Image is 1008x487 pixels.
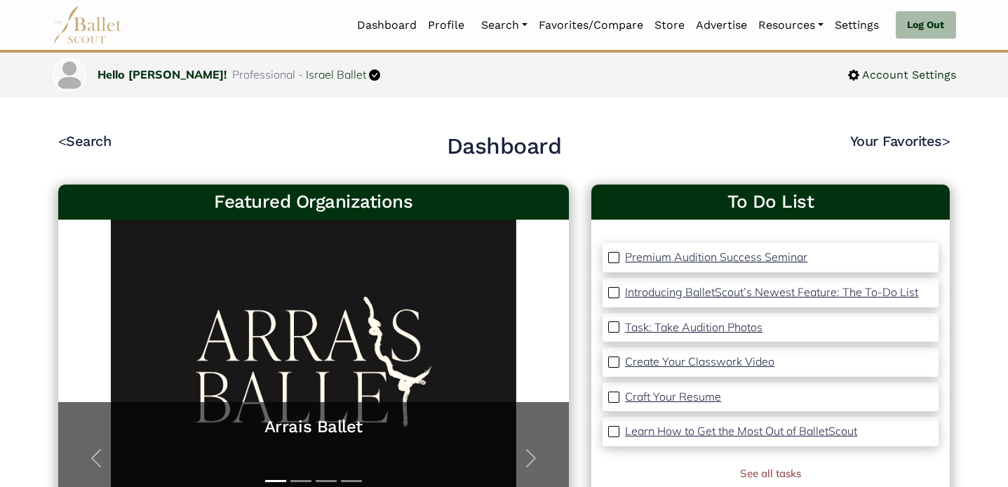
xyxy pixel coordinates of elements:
[625,422,857,441] a: Learn How to Get the Most Out of BalletScout
[850,133,950,149] a: Your Favorites>
[625,354,774,368] p: Create Your Classwork Video
[306,67,366,81] a: Israel Ballet
[58,133,112,149] a: <Search
[649,11,690,40] a: Store
[625,389,721,403] p: Craft Your Resume
[72,416,556,438] a: Arrais Ballet
[533,11,649,40] a: Favorites/Compare
[447,132,562,161] h2: Dashboard
[625,283,918,302] a: Introducing BalletScout’s Newest Feature: The To-Do List
[625,388,721,406] a: Craft Your Resume
[54,60,85,91] img: profile picture
[740,467,801,480] a: See all tasks
[603,190,939,214] a: To Do List
[422,11,470,40] a: Profile
[351,11,422,40] a: Dashboard
[625,250,807,264] p: Premium Audition Success Seminar
[625,285,918,299] p: Introducing BalletScout’s Newest Feature: The To-Do List
[625,320,762,334] p: Task: Take Audition Photos
[58,132,67,149] code: <
[942,132,950,149] code: >
[829,11,885,40] a: Settings
[690,11,753,40] a: Advertise
[625,248,807,267] a: Premium Audition Success Seminar
[476,11,533,40] a: Search
[625,319,762,337] a: Task: Take Audition Photos
[848,66,956,84] a: Account Settings
[625,353,774,371] a: Create Your Classwork Video
[625,424,857,438] p: Learn How to Get the Most Out of BalletScout
[859,66,956,84] span: Account Settings
[896,11,955,39] a: Log Out
[232,67,295,81] span: Professional
[98,67,227,81] a: Hello [PERSON_NAME]!
[69,190,558,214] h3: Featured Organizations
[298,67,303,81] span: -
[753,11,829,40] a: Resources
